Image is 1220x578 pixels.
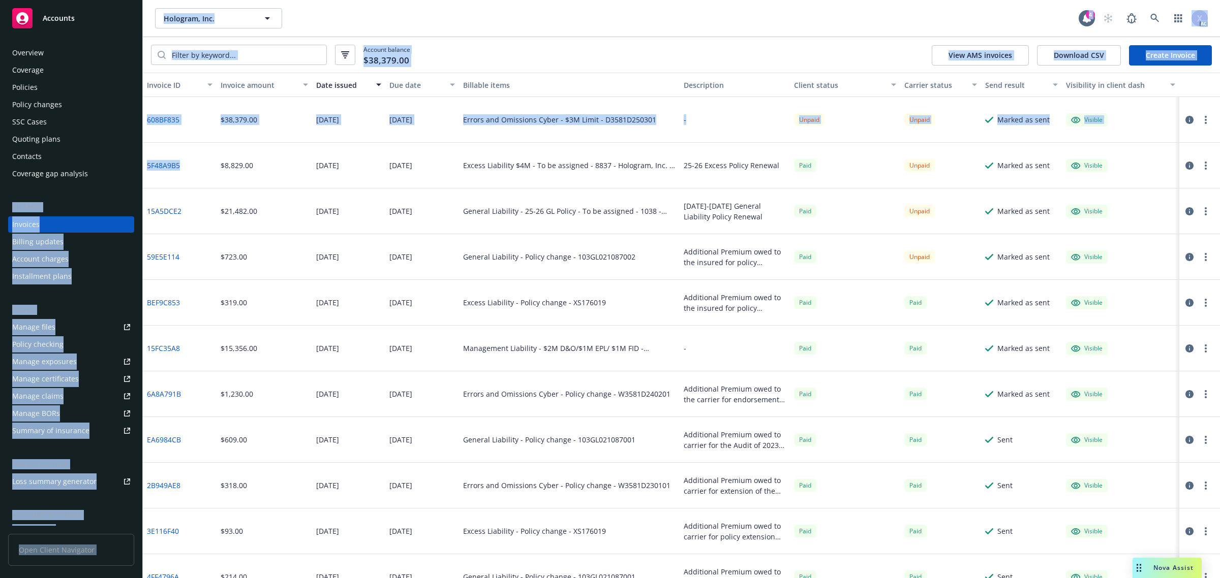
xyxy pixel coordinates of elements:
[997,251,1050,262] div: Marked as sent
[684,114,686,125] div: -
[316,526,339,536] div: [DATE]
[463,251,635,262] div: General Liability - Policy change - 103GL021087002
[684,521,786,542] div: Additional Premium owed to carrier for policy extension through [DATE].
[147,80,201,90] div: Invoice ID
[794,388,816,400] div: Paid
[684,292,786,313] div: Additional Premium owed to the insured for policy extension through [DATE].
[8,79,134,95] a: Policies
[147,526,179,536] a: 3E116F40
[997,434,1013,445] div: Sent
[794,159,816,172] div: Paid
[904,250,935,263] div: Unpaid
[8,371,134,387] a: Manage certificates
[389,80,444,90] div: Due date
[8,534,134,566] span: Open Client Navigator
[1153,563,1194,572] span: Nova Assist
[904,342,927,355] div: Paid
[8,166,134,182] a: Coverage gap analysis
[794,342,816,355] div: Paid
[463,434,635,445] div: General Liability - Policy change - 103GL021087001
[8,459,134,469] div: Analytics hub
[147,160,180,171] a: 5F48A9B5
[389,251,412,262] div: [DATE]
[8,131,134,147] a: Quoting plans
[794,205,816,217] div: Paid
[158,51,166,59] svg: Search
[680,73,790,97] button: Description
[8,510,134,520] div: Account settings
[147,251,179,262] a: 59E5E114
[463,206,676,216] div: General Liability - 25-26 GL Policy - To be assigned - 1038 - Hologram, Inc. - [DATE] 1756696552398
[8,216,134,233] a: Invoices
[12,79,38,95] div: Policies
[997,160,1050,171] div: Marked as sent
[463,114,656,125] div: Errors and Omissions Cyber - $3M Limit - D3581D250301
[1133,558,1145,578] div: Drag to move
[8,97,134,113] a: Policy changes
[1071,207,1103,216] div: Visible
[1062,73,1179,97] button: Visibility in client dash
[389,160,412,171] div: [DATE]
[316,251,339,262] div: [DATE]
[684,343,686,354] div: -
[12,371,79,387] div: Manage certificates
[389,206,412,216] div: [DATE]
[12,166,88,182] div: Coverage gap analysis
[12,114,47,130] div: SSC Cases
[904,113,935,126] div: Unpaid
[1129,45,1212,66] a: Create Invoice
[1145,8,1165,28] a: Search
[147,389,181,399] a: 6A8A791B
[147,297,180,308] a: BEF9C853
[997,526,1013,536] div: Sent
[12,216,40,233] div: Invoices
[8,423,134,439] a: Summary of insurance
[164,13,252,24] span: Hologram, Inc.
[997,480,1013,491] div: Sent
[147,114,179,125] a: 608BF835
[904,296,927,309] div: Paid
[459,73,680,97] button: Billable items
[463,160,676,171] div: Excess Liability $4M - To be assigned - 8837 - Hologram, Inc. - [DATE] 1756697527165
[8,234,134,250] a: Billing updates
[316,434,339,445] div: [DATE]
[8,148,134,165] a: Contacts
[363,45,410,65] span: Account balance
[684,80,786,90] div: Description
[904,525,927,537] div: Paid
[904,479,927,492] div: Paid
[1086,10,1095,19] div: 4
[1071,527,1103,536] div: Visible
[221,389,253,399] div: $1,230.00
[1071,390,1103,399] div: Visible
[981,73,1062,97] button: Send result
[316,160,339,171] div: [DATE]
[794,433,816,446] div: Paid
[8,319,134,335] a: Manage files
[12,319,55,335] div: Manage files
[12,62,44,78] div: Coverage
[8,524,134,540] a: Service team
[794,250,816,263] div: Paid
[1071,435,1103,444] div: Visible
[790,73,900,97] button: Client status
[1037,45,1121,66] button: Download CSV
[389,389,412,399] div: [DATE]
[794,113,825,126] div: Unpaid
[904,433,927,446] span: Paid
[794,296,816,309] div: Paid
[166,45,326,65] input: Filter by keyword...
[1071,252,1103,262] div: Visible
[8,268,134,284] a: Installment plans
[221,80,297,90] div: Invoice amount
[1066,80,1164,90] div: Visibility in client dash
[794,479,816,492] div: Paid
[1168,8,1188,28] a: Switch app
[904,388,927,400] span: Paid
[684,475,786,496] div: Additional Premium owed to carrier for extension of the policy through [DATE].
[8,473,134,490] a: Loss summary generator
[1133,558,1202,578] button: Nova Assist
